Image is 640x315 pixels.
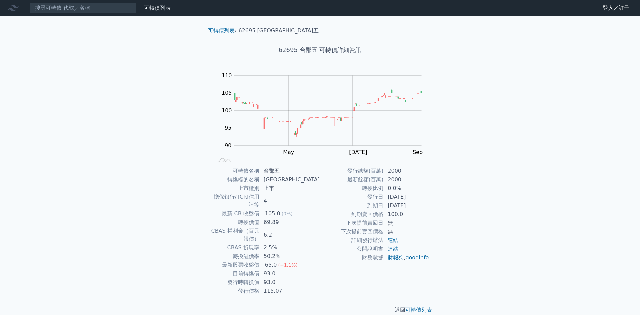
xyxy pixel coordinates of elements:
[384,210,429,219] td: 100.0
[320,236,384,245] td: 詳細發行辦法
[225,125,231,131] tspan: 95
[320,167,384,175] td: 發行總額(百萬)
[384,253,429,262] td: ,
[260,252,320,261] td: 50.2%
[211,184,260,193] td: 上市櫃別
[29,2,136,14] input: 搜尋可轉債 代號／名稱
[260,269,320,278] td: 93.0
[388,237,398,243] a: 連結
[264,261,278,269] div: 65.0
[320,184,384,193] td: 轉換比例
[320,227,384,236] td: 下次提前賣回價格
[384,219,429,227] td: 無
[211,261,260,269] td: 最新股票收盤價
[260,175,320,184] td: [GEOGRAPHIC_DATA]
[384,167,429,175] td: 2000
[320,210,384,219] td: 到期賣回價格
[260,218,320,227] td: 69.89
[211,193,260,209] td: 擔保銀行/TCRI信用評等
[388,246,398,252] a: 連結
[211,175,260,184] td: 轉換標的名稱
[388,254,404,261] a: 財報狗
[320,193,384,201] td: 發行日
[211,218,260,227] td: 轉換價值
[260,287,320,295] td: 115.07
[203,45,437,55] h1: 62695 台郡五 可轉債詳細資訊
[211,227,260,243] td: CBAS 權利金（百元報價）
[278,262,297,268] span: (+1.1%)
[239,27,319,35] li: 62695 [GEOGRAPHIC_DATA]五
[320,175,384,184] td: 最新餘額(百萬)
[283,149,294,155] tspan: May
[144,5,171,11] a: 可轉債列表
[260,243,320,252] td: 2.5%
[211,278,260,287] td: 發行時轉換價
[222,107,232,114] tspan: 100
[211,243,260,252] td: CBAS 折現率
[203,306,437,314] p: 返回
[282,211,293,216] span: (0%)
[405,307,432,313] a: 可轉債列表
[320,245,384,253] td: 公開說明書
[211,252,260,261] td: 轉換溢價率
[384,184,429,193] td: 0.0%
[384,193,429,201] td: [DATE]
[211,269,260,278] td: 目前轉換價
[260,278,320,287] td: 93.0
[208,27,237,35] li: ›
[260,193,320,209] td: 4
[413,149,423,155] tspan: Sep
[208,27,235,34] a: 可轉債列表
[349,149,367,155] tspan: [DATE]
[260,184,320,193] td: 上市
[384,175,429,184] td: 2000
[211,209,260,218] td: 最新 CB 收盤價
[320,219,384,227] td: 下次提前賣回日
[211,167,260,175] td: 可轉債名稱
[222,72,232,79] tspan: 110
[607,283,640,315] iframe: Chat Widget
[320,253,384,262] td: 財務數據
[597,3,635,13] a: 登入／註冊
[211,287,260,295] td: 發行價格
[384,227,429,236] td: 無
[260,167,320,175] td: 台郡五
[607,283,640,315] div: 聊天小工具
[384,201,429,210] td: [DATE]
[320,201,384,210] td: 到期日
[260,227,320,243] td: 6.2
[218,72,432,155] g: Chart
[225,142,231,149] tspan: 90
[222,90,232,96] tspan: 105
[405,254,429,261] a: goodinfo
[264,210,282,218] div: 105.0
